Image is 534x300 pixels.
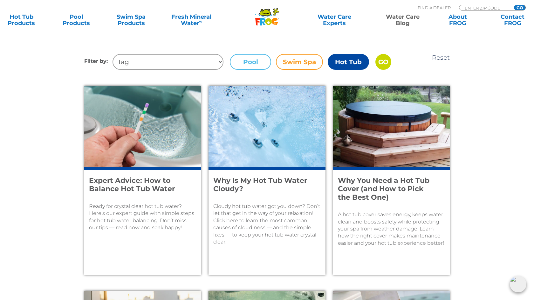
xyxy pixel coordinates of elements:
a: AboutFROG [436,14,479,26]
p: Ready for crystal clear hot tub water? Here's our expert guide with simple steps for hot tub wate... [89,203,196,231]
label: Swim Spa [276,54,323,70]
h4: Filter by: [84,54,113,70]
img: A hot tub cover fits snugly on an outdoor wooden hot tub [333,86,450,167]
sup: ∞ [199,19,202,24]
label: Hot Tub [328,54,369,70]
a: A hot tub cover fits snugly on an outdoor wooden hot tubWhy You Need a Hot Tub Cover (and How to ... [333,86,450,275]
input: GO [514,5,525,10]
input: GO [375,54,391,70]
a: Swim SpaProducts [110,14,153,26]
a: Water CareBlog [381,14,424,26]
a: Fresh MineralWater∞ [165,14,218,26]
label: Pool [230,54,271,70]
img: openIcon [510,276,526,292]
a: Reset [432,54,450,61]
p: Cloudy hot tub water got you down? Don’t let that get in the way of your relaxation! Click here t... [213,203,320,245]
a: PoolProducts [55,14,98,26]
a: Underwater shot of hot tub jets. The water is slightly cloudy.Why Is My Hot Tub Water Cloudy?Clou... [209,86,325,275]
h4: Why You Need a Hot Tub Cover (and How to Pick the Best One) [338,177,436,202]
img: Underwater shot of hot tub jets. The water is slightly cloudy. [209,86,325,167]
p: Find A Dealer [418,5,451,10]
a: Water CareExperts [300,14,369,26]
img: A female's hand dips a test strip into a hot tub. [84,86,201,167]
h4: Expert Advice: How to Balance Hot Tub Water [89,177,188,193]
a: A female's hand dips a test strip into a hot tub.Expert Advice: How to Balance Hot Tub WaterReady... [84,86,201,275]
input: Zip Code Form [464,5,507,10]
a: ContactFROG [491,14,534,26]
h4: Why Is My Hot Tub Water Cloudy? [213,177,312,193]
p: A hot tub cover saves energy, keeps water clean and boosts safety while protecting your spa from ... [338,211,445,247]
